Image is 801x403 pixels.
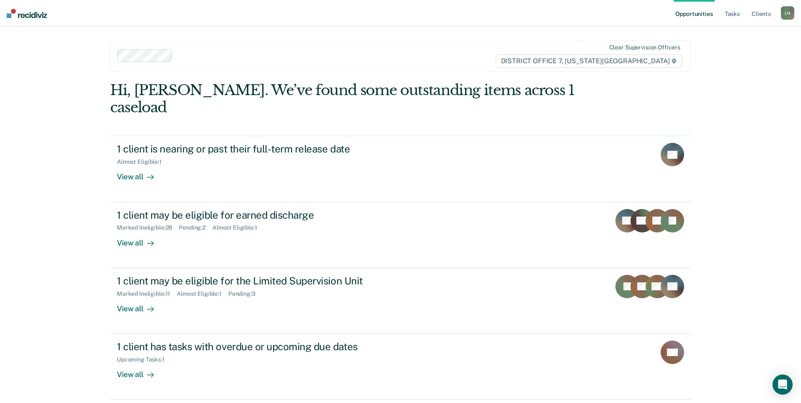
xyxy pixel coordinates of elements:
div: View all [117,231,164,248]
a: 1 client is nearing or past their full-term release dateAlmost Eligible:1View all [110,136,691,202]
span: DISTRICT OFFICE 7, [US_STATE][GEOGRAPHIC_DATA] [496,54,682,68]
div: Clear supervision officers [609,44,680,51]
img: Recidiviz [7,9,47,18]
div: View all [117,165,164,182]
div: Hi, [PERSON_NAME]. We’ve found some outstanding items across 1 caseload [110,82,575,116]
div: Pending : 2 [179,224,212,231]
a: 1 client may be eligible for earned dischargeMarked Ineligible:28Pending:2Almost Eligible:1View all [110,202,691,268]
div: View all [117,297,164,313]
a: 1 client may be eligible for the Limited Supervision UnitMarked Ineligible:11Almost Eligible:1Pen... [110,268,691,334]
div: Almost Eligible : 1 [117,158,168,165]
button: LN [781,6,794,20]
div: Pending : 3 [228,290,262,297]
div: 1 client is nearing or past their full-term release date [117,143,411,155]
div: Upcoming Tasks : 1 [117,356,171,363]
div: 1 client may be eligible for the Limited Supervision Unit [117,275,411,287]
div: Marked Ineligible : 28 [117,224,179,231]
div: View all [117,363,164,380]
div: Almost Eligible : 1 [177,290,228,297]
div: 1 client has tasks with overdue or upcoming due dates [117,341,411,353]
div: Almost Eligible : 1 [212,224,264,231]
div: L N [781,6,794,20]
div: 1 client may be eligible for earned discharge [117,209,411,221]
div: Open Intercom Messenger [773,375,793,395]
div: Marked Ineligible : 11 [117,290,177,297]
a: 1 client has tasks with overdue or upcoming due datesUpcoming Tasks:1View all [110,334,691,400]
